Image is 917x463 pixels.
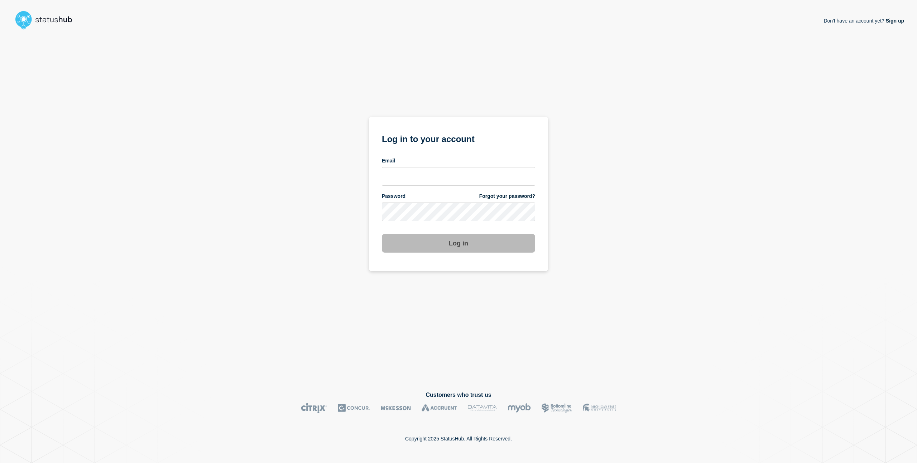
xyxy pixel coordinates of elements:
[884,18,904,24] a: Sign up
[508,403,531,413] img: myob logo
[338,403,370,413] img: Concur logo
[422,403,457,413] img: Accruent logo
[824,12,904,29] p: Don't have an account yet?
[301,403,327,413] img: Citrix logo
[381,403,411,413] img: McKesson logo
[542,403,572,413] img: Bottomline logo
[13,392,904,398] h2: Customers who trust us
[382,234,535,253] button: Log in
[382,157,395,164] span: Email
[382,167,535,186] input: email input
[382,193,405,200] span: Password
[382,132,535,145] h1: Log in to your account
[13,9,81,31] img: StatusHub logo
[382,203,535,221] input: password input
[405,436,512,442] p: Copyright 2025 StatusHub. All Rights Reserved.
[468,403,497,413] img: DataVita logo
[583,403,616,413] img: MSU logo
[479,193,535,200] a: Forgot your password?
